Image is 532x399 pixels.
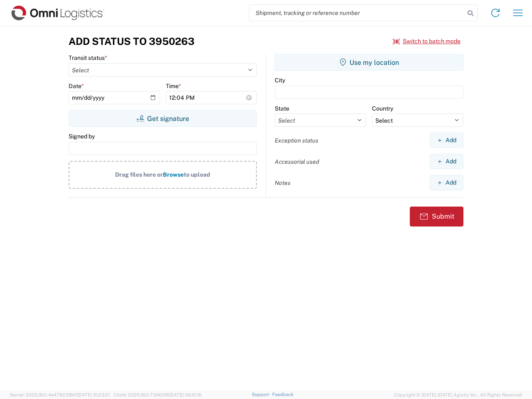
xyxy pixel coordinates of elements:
[184,171,210,178] span: to upload
[113,392,202,397] span: Client: 2025.18.0-7346316
[169,392,202,397] span: [DATE] 08:10:16
[410,207,463,227] button: Submit
[69,133,95,140] label: Signed by
[166,82,181,90] label: Time
[69,82,84,90] label: Date
[115,171,163,178] span: Drag files here or
[163,171,184,178] span: Browse
[430,154,463,169] button: Add
[69,35,195,47] h3: Add Status to 3950263
[275,76,285,84] label: City
[394,391,522,399] span: Copyright © [DATE]-[DATE] Agistix Inc., All Rights Reserved
[372,105,393,112] label: Country
[430,175,463,190] button: Add
[77,392,110,397] span: [DATE] 10:23:21
[275,158,319,165] label: Accessorial used
[275,179,291,187] label: Notes
[275,137,318,144] label: Exception status
[272,392,293,397] a: Feedback
[275,54,463,71] button: Use my location
[430,133,463,148] button: Add
[69,54,107,62] label: Transit status
[252,392,273,397] a: Support
[69,110,257,127] button: Get signature
[275,105,289,112] label: State
[10,392,110,397] span: Server: 2025.18.0-4e47823f9d1
[393,34,461,48] button: Switch to batch mode
[249,5,465,21] input: Shipment, tracking or reference number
